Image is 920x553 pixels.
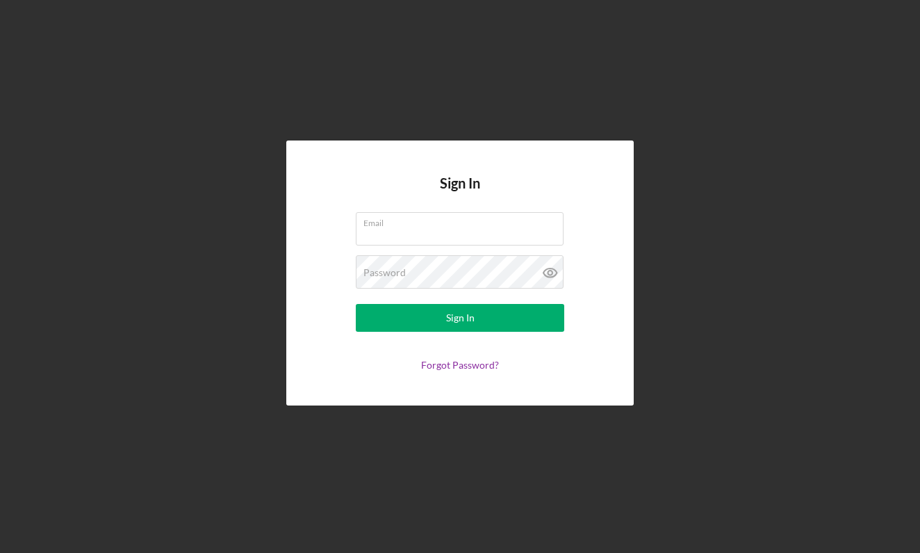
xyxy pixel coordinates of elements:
[363,213,564,228] label: Email
[356,304,564,332] button: Sign In
[440,175,480,212] h4: Sign In
[446,304,475,332] div: Sign In
[421,359,499,371] a: Forgot Password?
[363,267,406,278] label: Password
